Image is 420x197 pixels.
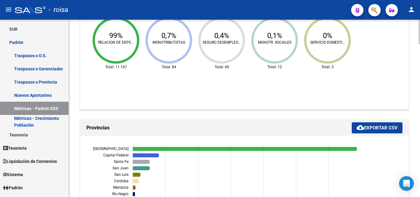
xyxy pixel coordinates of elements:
text: SERVICIO DOMESTI... [310,40,345,45]
h1: Provincias [86,123,352,133]
text: 0,1% [267,31,282,40]
text: Mendoza [113,185,129,190]
path: Santa Fe 1048 [133,160,150,164]
text: MONOTRIBUTISTAS [153,40,185,45]
mat-icon: menu [5,6,12,13]
mat-icon: cloud_download [357,124,364,131]
div: Open Intercom Messenger [399,176,414,191]
text: Total: 12 [267,65,282,69]
text: Cordoba [114,179,129,183]
span: Sistema [3,171,23,178]
mat-icon: person [408,6,415,13]
span: Tesorería [3,145,27,152]
path: Mendoza 187 [133,186,136,190]
text: 99% [109,31,123,40]
text: Total: 5 [321,65,334,69]
text: MONOTR. SOCIALES [258,40,291,45]
path: Capital Federal 1608 [133,153,159,157]
path: San Juan 1038 [133,166,150,170]
text: Total: 84 [162,65,176,69]
text: 0,7% [161,31,176,40]
text: San Luis [114,172,129,177]
text: [GEOGRAPHIC_DATA] [93,147,129,151]
text: Rio Negro [112,192,129,196]
text: Total: 11.167 [105,65,127,69]
text: San Juan [113,166,129,170]
span: Liquidación de Convenios [3,158,57,165]
text: SEGURO DESEMPLEO... [203,40,241,45]
text: Total: 49 [215,65,229,69]
button: Exportar CSV [352,122,402,133]
span: Padrón [3,184,23,191]
text: Capital Federal [103,153,129,157]
path: Cordoba 387 [133,179,139,183]
path: Rio Negro 144 [133,192,135,196]
span: Exportar CSV [357,125,398,131]
text: 0,4% [214,31,229,40]
text: RELACION DE DEPE... [98,40,134,45]
text: 0% [323,31,332,40]
text: Santa Fe [114,160,129,164]
span: - roisa [49,3,68,17]
path: San Luis 481 [133,173,141,177]
path: Buenos Aires 13.728 [133,147,357,151]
